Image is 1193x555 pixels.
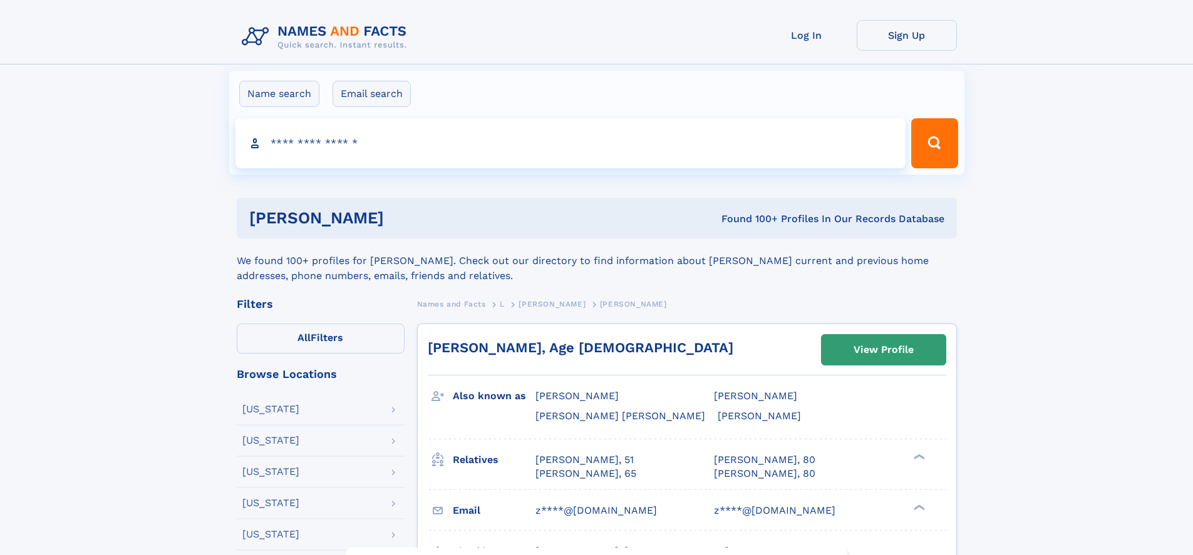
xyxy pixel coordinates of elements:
[417,296,486,312] a: Names and Facts
[237,323,405,354] label: Filters
[237,298,405,310] div: Filters
[428,340,733,355] a: [PERSON_NAME], Age [DEMOGRAPHIC_DATA]
[854,335,914,364] div: View Profile
[911,452,926,461] div: ❯
[857,20,957,51] a: Sign Up
[242,467,299,477] div: [US_STATE]
[242,404,299,414] div: [US_STATE]
[714,453,815,467] a: [PERSON_NAME], 80
[535,410,705,422] span: [PERSON_NAME] [PERSON_NAME]
[235,118,906,168] input: search input
[552,212,944,226] div: Found 100+ Profiles In Our Records Database
[242,435,299,446] div: [US_STATE]
[242,498,299,508] div: [US_STATE]
[535,390,619,402] span: [PERSON_NAME]
[453,385,535,407] h3: Also known as
[519,300,586,308] span: [PERSON_NAME]
[237,238,957,283] div: We found 100+ profiles for [PERSON_NAME]. Check out our directory to find information about [PERS...
[500,300,505,308] span: L
[333,81,411,107] label: Email search
[535,453,634,467] a: [PERSON_NAME], 51
[911,503,926,511] div: ❯
[822,335,946,365] a: View Profile
[500,296,505,312] a: L
[714,390,797,402] span: [PERSON_NAME]
[453,500,535,521] h3: Email
[535,467,636,481] a: [PERSON_NAME], 65
[714,467,815,481] a: [PERSON_NAME], 80
[911,118,958,168] button: Search Button
[519,296,586,312] a: [PERSON_NAME]
[237,20,417,54] img: Logo Names and Facts
[757,20,857,51] a: Log In
[718,410,801,422] span: [PERSON_NAME]
[600,300,667,308] span: [PERSON_NAME]
[453,449,535,471] h3: Relatives
[239,81,319,107] label: Name search
[297,332,311,344] span: All
[249,210,553,226] h1: [PERSON_NAME]
[242,529,299,539] div: [US_STATE]
[237,369,405,380] div: Browse Locations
